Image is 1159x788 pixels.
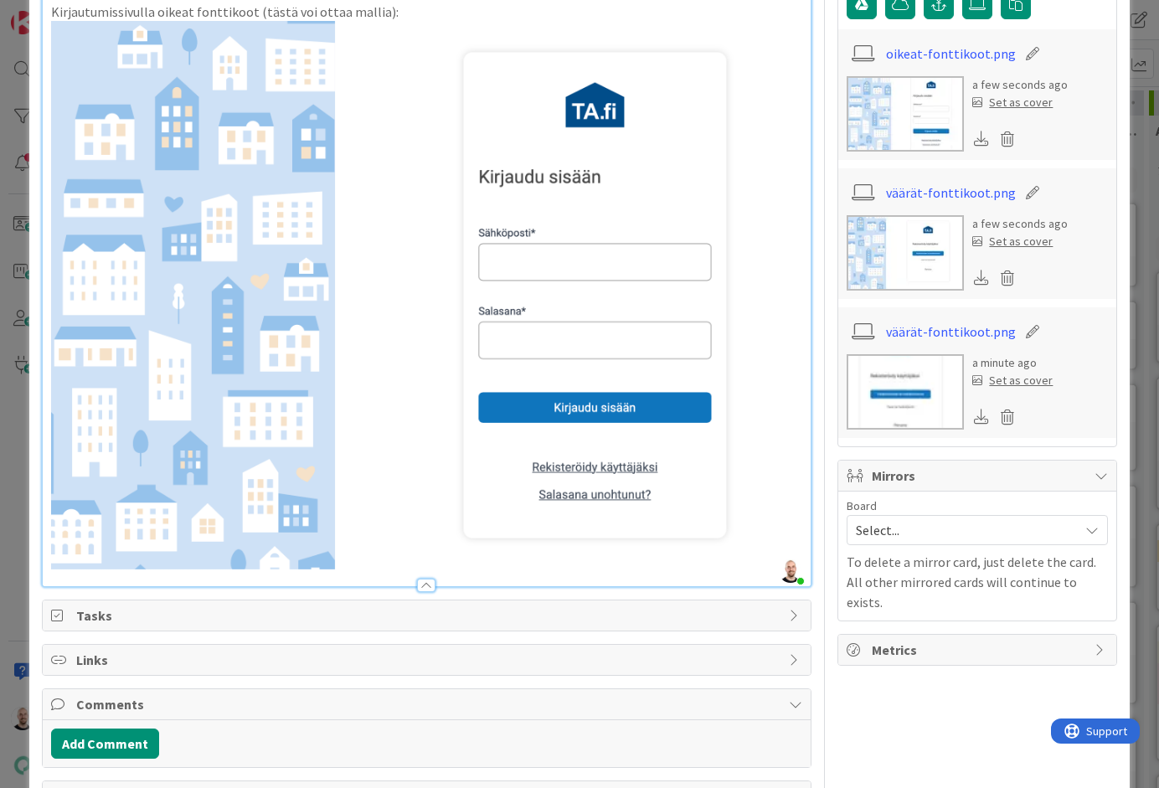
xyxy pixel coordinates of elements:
div: Download [972,267,991,289]
span: Links [76,650,781,670]
span: Comments [76,694,781,714]
div: Set as cover [972,372,1053,389]
div: Download [972,406,991,428]
a: väärät-fonttikoot.png [886,322,1016,342]
div: Set as cover [972,233,1053,250]
span: Support [35,3,76,23]
img: f9SrjaoIMrpwfermB8xHm3BC8aYhNfHk.png [779,559,802,583]
p: Kirjautumissivulla oikeat fonttikoot (tästä voi ottaa mallia): [51,3,803,22]
div: Set as cover [972,94,1053,111]
span: Mirrors [872,466,1086,486]
span: Select... [856,518,1070,542]
button: Add Comment [51,729,159,759]
div: a few seconds ago [972,215,1068,233]
p: To delete a mirror card, just delete the card. All other mirrored cards will continue to exists. [847,552,1108,612]
span: Tasks [76,605,781,626]
div: a few seconds ago [972,76,1068,94]
img: oikeat-fonttikoot.png [51,21,803,569]
div: a minute ago [972,354,1053,372]
a: oikeat-fonttikoot.png [886,44,1016,64]
span: Metrics [872,640,1086,660]
span: Board [847,500,877,512]
a: väärät-fonttikoot.png [886,183,1016,203]
div: Download [972,128,991,150]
